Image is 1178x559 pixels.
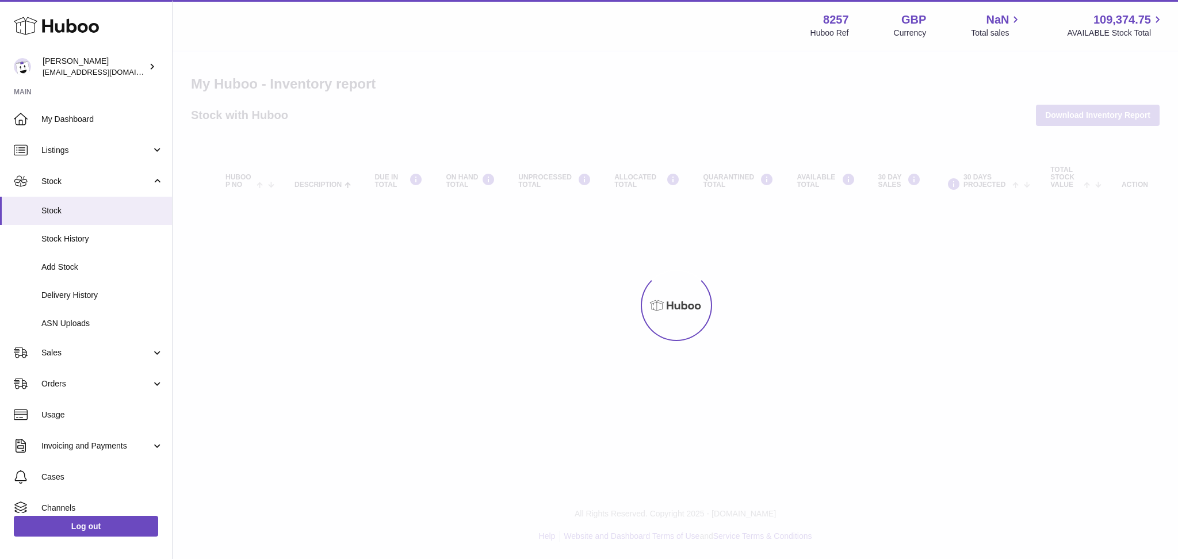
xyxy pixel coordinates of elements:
span: Usage [41,409,163,420]
span: ASN Uploads [41,318,163,329]
div: Huboo Ref [810,28,849,39]
span: [EMAIL_ADDRESS][DOMAIN_NAME] [43,67,169,76]
span: My Dashboard [41,114,163,125]
img: don@skinsgolf.com [14,58,31,75]
span: Add Stock [41,262,163,273]
span: Stock History [41,233,163,244]
span: Stock [41,176,151,187]
span: Channels [41,503,163,514]
strong: GBP [901,12,926,28]
span: 109,374.75 [1093,12,1151,28]
span: Sales [41,347,151,358]
span: Delivery History [41,290,163,301]
span: AVAILABLE Stock Total [1067,28,1164,39]
span: Orders [41,378,151,389]
span: Invoicing and Payments [41,441,151,451]
div: [PERSON_NAME] [43,56,146,78]
a: Log out [14,516,158,537]
span: Stock [41,205,163,216]
span: Cases [41,472,163,483]
span: Total sales [971,28,1022,39]
span: NaN [986,12,1009,28]
span: Listings [41,145,151,156]
div: Currency [894,28,927,39]
a: 109,374.75 AVAILABLE Stock Total [1067,12,1164,39]
a: NaN Total sales [971,12,1022,39]
strong: 8257 [823,12,849,28]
